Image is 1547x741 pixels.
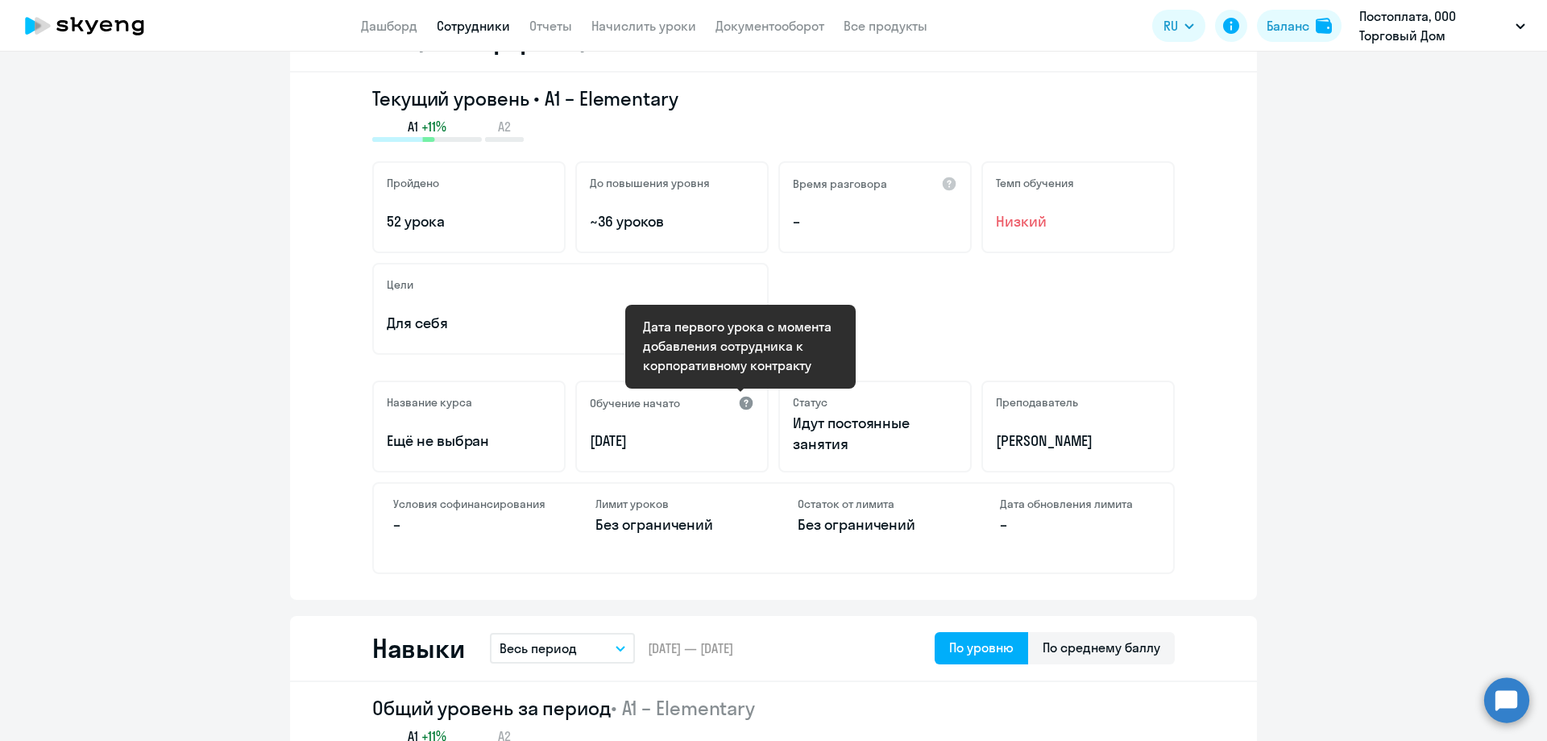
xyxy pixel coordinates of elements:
[372,85,1175,111] h3: Текущий уровень • A1 – Elementary
[437,18,510,34] a: Сотрудники
[421,118,446,135] span: +11%
[500,639,577,658] p: Весь период
[372,695,1175,721] h2: Общий уровень за период
[996,431,1160,452] p: [PERSON_NAME]
[1163,16,1178,35] span: RU
[590,396,680,410] h5: Обучение начато
[498,118,511,135] span: A2
[529,18,572,34] a: Отчеты
[793,177,887,191] h5: Время разговора
[1000,497,1154,511] h4: Дата обновления лимита
[793,395,827,410] h5: Статус
[844,18,927,34] a: Все продукты
[1351,6,1533,45] button: Постоплата, ООО Торговый Дом "МОРОЗКО"
[490,633,635,664] button: Весь период
[793,211,957,232] p: –
[1000,514,1154,535] p: –
[798,514,952,535] p: Без ограничений
[590,211,754,232] p: ~36 уроков
[387,176,439,190] h5: Пройдено
[387,395,472,410] h5: Название курса
[393,497,547,511] h4: Условия софинансирования
[393,514,547,535] p: –
[361,18,417,34] a: Дашборд
[793,413,957,455] p: Идут постоянные занятия
[643,317,838,375] div: Дата первого урока с момента добавления сотрудника к корпоративному контракту
[611,696,755,720] span: • A1 – Elementary
[408,118,418,135] span: A1
[591,18,696,34] a: Начислить уроки
[1257,10,1342,42] button: Балансbalance
[715,18,824,34] a: Документооборот
[1152,10,1205,42] button: RU
[595,497,749,511] h4: Лимит уроков
[372,632,464,664] h2: Навыки
[595,514,749,535] p: Без ограничений
[1316,18,1332,34] img: balance
[1359,6,1509,45] p: Постоплата, ООО Торговый Дом "МОРОЗКО"
[387,313,603,334] p: Для себя
[648,639,733,657] span: [DATE] — [DATE]
[590,431,754,452] p: [DATE]
[1043,638,1160,657] div: По среднему баллу
[387,277,413,292] h5: Цели
[949,638,1014,657] div: По уровню
[1267,16,1309,35] div: Баланс
[387,431,551,452] p: Ещё не выбран
[798,497,952,511] h4: Остаток от лимита
[590,176,710,190] h5: До повышения уровня
[996,395,1078,410] h5: Преподаватель
[387,211,551,232] p: 52 урока
[996,211,1160,232] span: Низкий
[996,176,1074,190] h5: Темп обучения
